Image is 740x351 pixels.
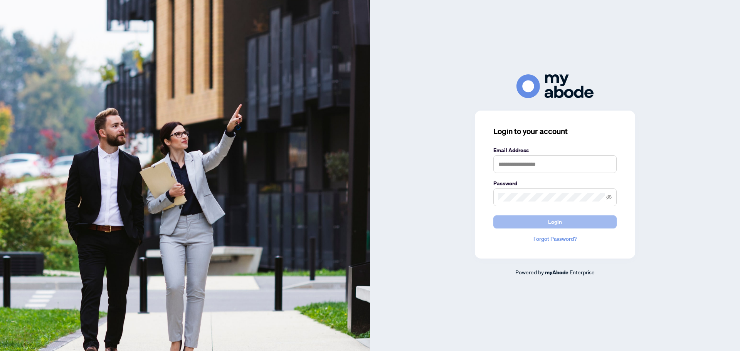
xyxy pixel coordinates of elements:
[545,268,568,277] a: myAbode
[548,216,562,228] span: Login
[493,126,617,137] h3: Login to your account
[515,269,544,275] span: Powered by
[606,195,612,200] span: eye-invisible
[516,74,594,98] img: ma-logo
[493,215,617,228] button: Login
[493,235,617,243] a: Forgot Password?
[493,179,617,188] label: Password
[570,269,595,275] span: Enterprise
[493,146,617,155] label: Email Address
